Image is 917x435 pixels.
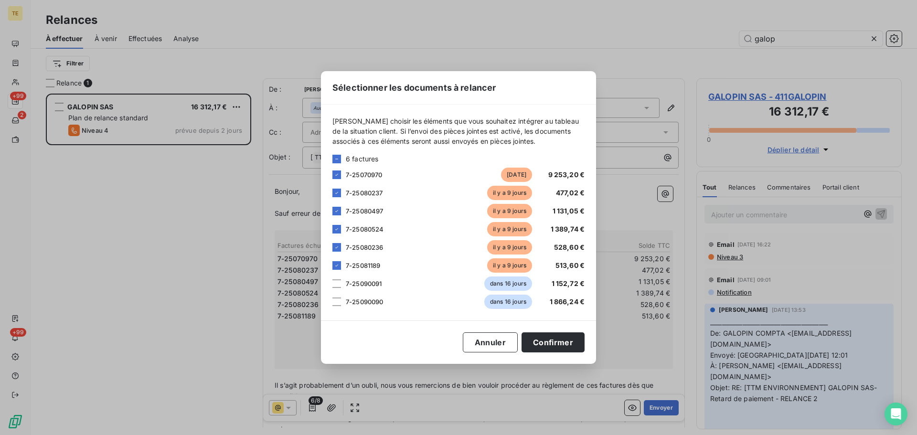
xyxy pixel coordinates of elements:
span: [PERSON_NAME] choisir les éléments que vous souhaitez intégrer au tableau de la situation client.... [332,116,585,146]
span: dans 16 jours [484,295,532,309]
span: 1 152,72 € [552,279,585,287]
span: 1 866,24 € [550,297,585,306]
span: 7-25080524 [346,225,384,233]
button: Confirmer [522,332,585,352]
span: 513,60 € [555,261,585,269]
span: il y a 9 jours [487,222,532,236]
span: Sélectionner les documents à relancer [332,81,496,94]
span: il y a 9 jours [487,240,532,255]
span: 6 factures [346,154,379,164]
span: 7-25090091 [346,280,382,287]
span: 7-25070970 [346,171,383,179]
span: 1 389,74 € [551,225,585,233]
span: 9 253,20 € [548,170,585,179]
span: 477,02 € [556,189,585,197]
span: il y a 9 jours [487,258,532,273]
span: 7-25090090 [346,298,384,306]
button: Annuler [463,332,518,352]
span: 7-25080236 [346,244,384,251]
span: 1 131,05 € [553,207,585,215]
span: il y a 9 jours [487,204,532,218]
span: il y a 9 jours [487,186,532,200]
div: Open Intercom Messenger [885,403,907,425]
span: [DATE] [501,168,532,182]
span: 7-25080497 [346,207,384,215]
span: 7-25081189 [346,262,381,269]
span: 528,60 € [554,243,585,251]
span: dans 16 jours [484,276,532,291]
span: 7-25080237 [346,189,383,197]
